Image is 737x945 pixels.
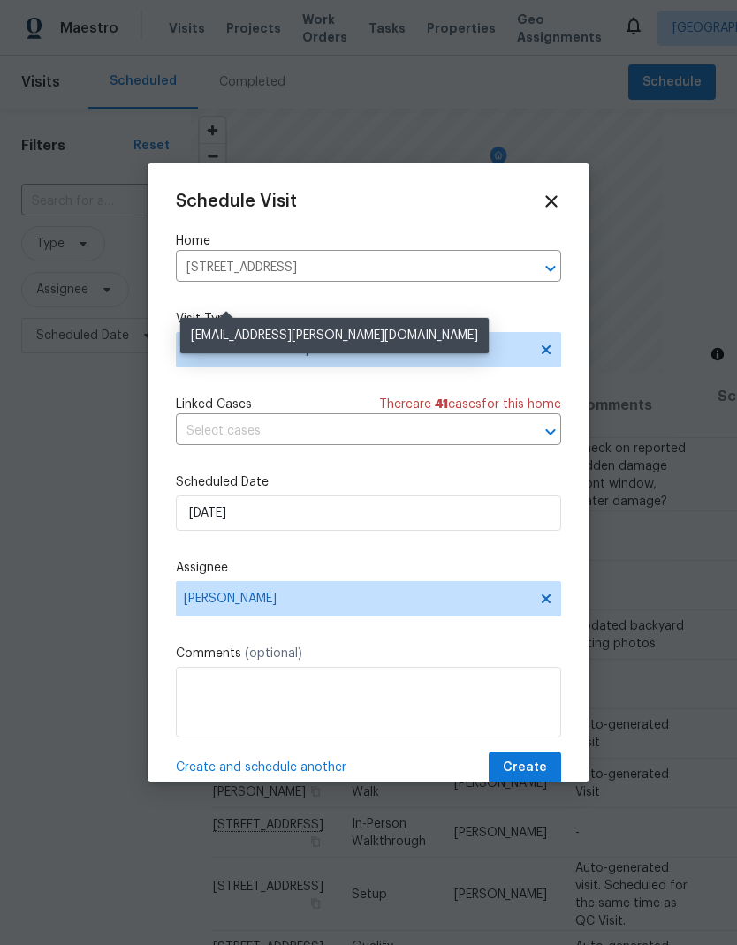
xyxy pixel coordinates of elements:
[542,192,561,211] span: Close
[176,254,512,282] input: Enter in an address
[184,592,530,606] span: [PERSON_NAME]
[176,193,297,210] span: Schedule Visit
[176,310,561,328] label: Visit Type
[435,398,448,411] span: 41
[176,645,561,662] label: Comments
[176,418,512,445] input: Select cases
[538,420,563,444] button: Open
[379,396,561,413] span: There are case s for this home
[176,396,252,413] span: Linked Cases
[176,473,561,491] label: Scheduled Date
[180,318,489,353] div: [EMAIL_ADDRESS][PERSON_NAME][DOMAIN_NAME]
[176,232,561,250] label: Home
[176,559,561,577] label: Assignee
[245,647,302,660] span: (optional)
[538,256,563,281] button: Open
[176,759,346,776] span: Create and schedule another
[489,752,561,784] button: Create
[503,757,547,779] span: Create
[176,495,561,531] input: M/D/YYYY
